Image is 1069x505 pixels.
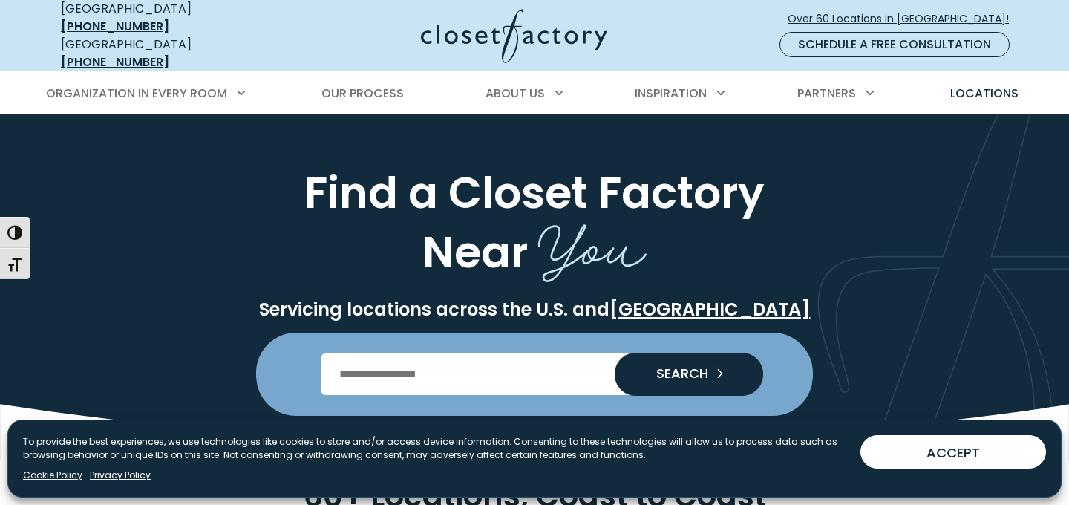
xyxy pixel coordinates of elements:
span: Find a Closet Factory [304,162,765,224]
span: Over 60 Locations in [GEOGRAPHIC_DATA]! [788,11,1021,27]
p: To provide the best experiences, we use technologies like cookies to store and/or access device i... [23,435,849,462]
span: Inspiration [635,85,707,102]
button: ACCEPT [860,435,1046,469]
span: Organization in Every Room [46,85,227,102]
span: SEARCH [644,367,708,380]
a: Schedule a Free Consultation [779,32,1010,57]
a: [GEOGRAPHIC_DATA] [609,297,811,322]
span: Near [422,221,528,283]
span: About Us [486,85,545,102]
div: [GEOGRAPHIC_DATA] [61,36,276,71]
span: Our Process [321,85,404,102]
nav: Primary Menu [36,73,1033,114]
span: Partners [797,85,856,102]
a: [PHONE_NUMBER] [61,53,169,71]
span: You [538,196,647,287]
span: Locations [950,85,1019,102]
p: Servicing locations across the U.S. and [58,299,1011,321]
a: Cookie Policy [23,469,82,482]
a: Privacy Policy [90,469,151,482]
a: [PHONE_NUMBER] [61,18,169,35]
input: Enter Postal Code [321,353,748,395]
a: Over 60 Locations in [GEOGRAPHIC_DATA]! [787,6,1021,32]
button: Search our Nationwide Locations [615,353,763,396]
img: Closet Factory Logo [421,9,607,63]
